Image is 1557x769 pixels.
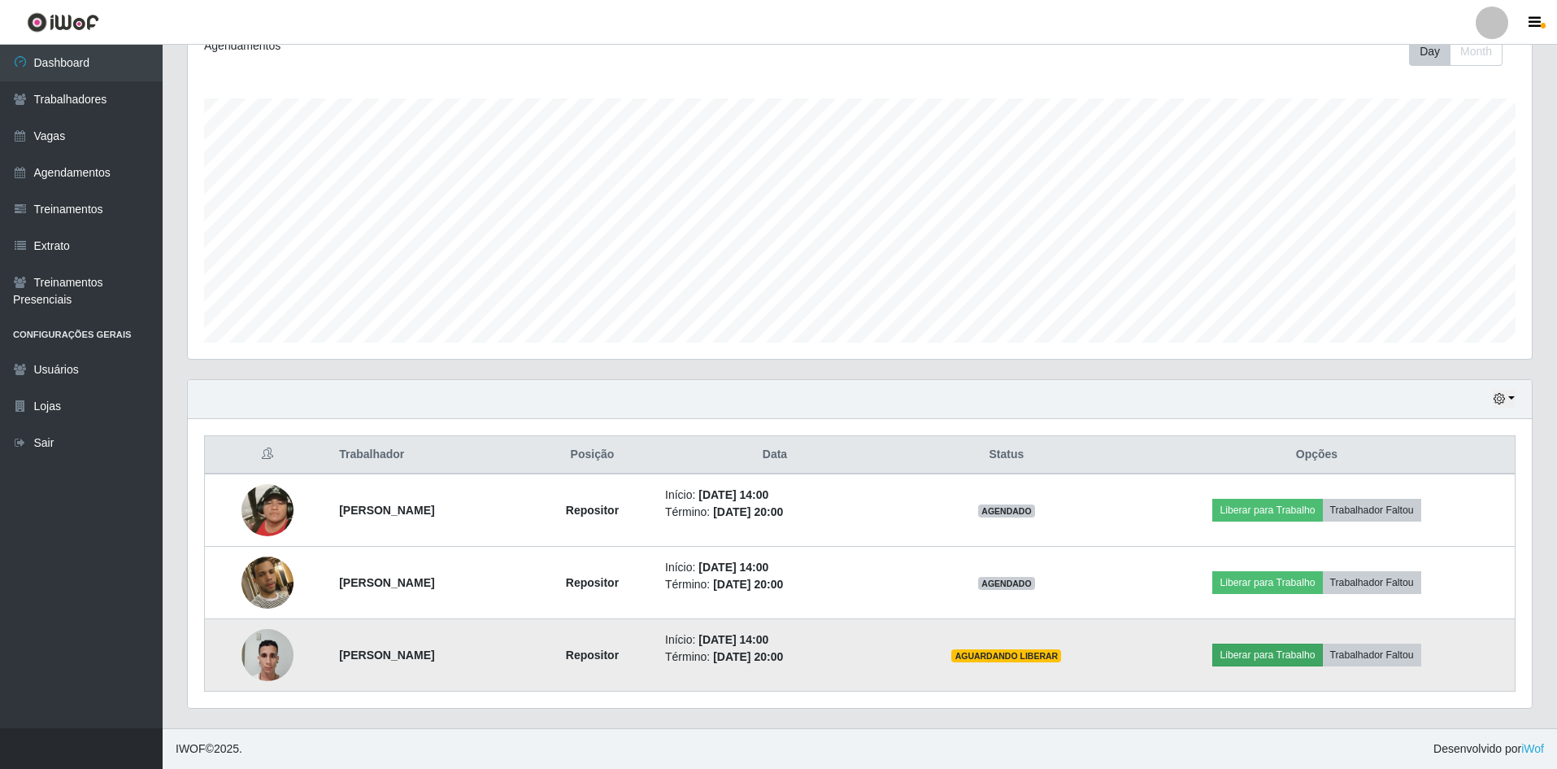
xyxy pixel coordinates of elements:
span: IWOF [176,742,206,755]
span: Desenvolvido por [1433,741,1544,758]
span: AGENDADO [978,577,1035,590]
time: [DATE] 14:00 [698,633,768,646]
img: 1754969578433.jpeg [241,536,294,629]
time: [DATE] 14:00 [698,561,768,574]
li: Início: [665,631,885,649]
time: [DATE] 20:00 [713,505,783,518]
button: Trabalhador Faltou [1323,644,1421,666]
img: CoreUI Logo [27,12,99,33]
button: Trabalhador Faltou [1323,571,1421,594]
li: Término: [665,649,885,666]
button: Liberar para Trabalho [1212,499,1322,522]
strong: [PERSON_NAME] [339,649,434,662]
li: Término: [665,576,885,593]
span: AGUARDANDO LIBERAR [951,649,1061,662]
img: 1755648564226.jpeg [241,620,294,689]
th: Posição [529,436,655,474]
div: Agendamentos [204,37,737,55]
button: Liberar para Trabalho [1212,644,1322,666]
button: Month [1450,37,1503,66]
strong: Repositor [566,576,619,589]
li: Início: [665,559,885,576]
span: AGENDADO [978,505,1035,518]
button: Liberar para Trabalho [1212,571,1322,594]
strong: Repositor [566,649,619,662]
strong: Repositor [566,504,619,517]
th: Opções [1119,436,1516,474]
div: Toolbar with button groups [1409,37,1516,66]
div: First group [1409,37,1503,66]
strong: [PERSON_NAME] [339,576,434,589]
strong: [PERSON_NAME] [339,504,434,517]
button: Day [1409,37,1450,66]
time: [DATE] 14:00 [698,488,768,501]
li: Início: [665,487,885,504]
li: Término: [665,504,885,521]
th: Status [894,436,1119,474]
span: © 2025 . [176,741,242,758]
th: Trabalhador [329,436,529,474]
img: 1751663217574.jpeg [241,464,294,557]
th: Data [655,436,894,474]
time: [DATE] 20:00 [713,578,783,591]
time: [DATE] 20:00 [713,650,783,663]
button: Trabalhador Faltou [1323,499,1421,522]
a: iWof [1521,742,1544,755]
